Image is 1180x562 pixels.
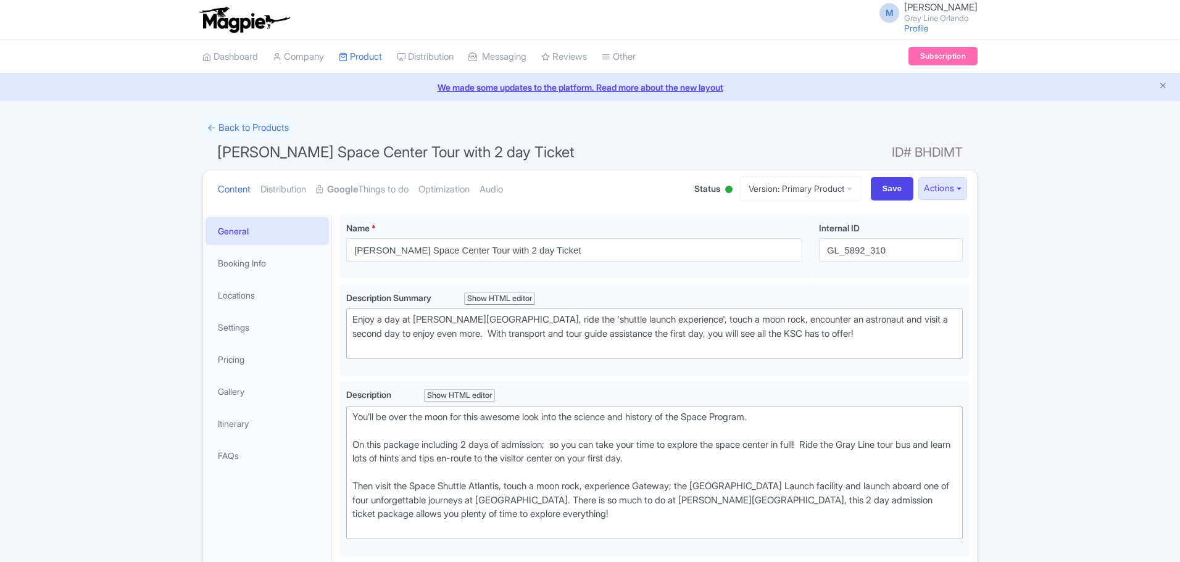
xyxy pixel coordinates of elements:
a: Settings [206,313,329,341]
a: Distribution [397,40,454,74]
div: Show HTML editor [424,389,495,402]
span: ID# BHDIMT [892,140,963,165]
span: Description [346,389,393,400]
a: Company [273,40,324,74]
a: Subscription [908,47,978,65]
strong: Google [327,183,358,197]
a: We made some updates to the platform. Read more about the new layout [7,81,1173,94]
span: M [879,3,899,23]
span: Status [694,182,720,195]
a: Messaging [468,40,526,74]
a: Booking Info [206,249,329,277]
a: Other [602,40,636,74]
a: General [206,217,329,245]
span: Name [346,223,370,233]
button: Actions [918,177,967,200]
a: Product [339,40,382,74]
a: Gallery [206,378,329,405]
small: Gray Line Orlando [904,14,978,22]
input: Save [871,177,914,200]
div: Active [723,181,735,200]
a: FAQs [206,442,329,469]
span: [PERSON_NAME] Space Center Tour with 2 day Ticket [217,143,575,161]
div: You’ll be over the moon for this awesome look into the science and history of the Space Program. ... [352,410,957,535]
a: Optimization [418,170,470,209]
a: Audio [480,170,503,209]
a: Dashboard [202,40,258,74]
div: Show HTML editor [464,292,535,305]
a: Content [218,170,251,209]
img: logo-ab69f6fb50320c5b225c76a69d11143b.png [196,6,292,33]
a: Distribution [260,170,306,209]
span: [PERSON_NAME] [904,1,978,13]
div: Enjoy a day at [PERSON_NAME][GEOGRAPHIC_DATA], ride the 'shuttle launch experience', touch a moon... [352,313,957,355]
a: Reviews [541,40,587,74]
a: GoogleThings to do [316,170,409,209]
a: Locations [206,281,329,309]
a: Version: Primary Product [740,176,861,200]
a: Profile [904,23,929,33]
span: Description Summary [346,292,433,303]
a: M [PERSON_NAME] Gray Line Orlando [872,2,978,22]
a: Pricing [206,345,329,373]
a: Itinerary [206,410,329,437]
span: Internal ID [819,223,860,233]
button: Close announcement [1158,80,1168,94]
a: ← Back to Products [202,116,294,140]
